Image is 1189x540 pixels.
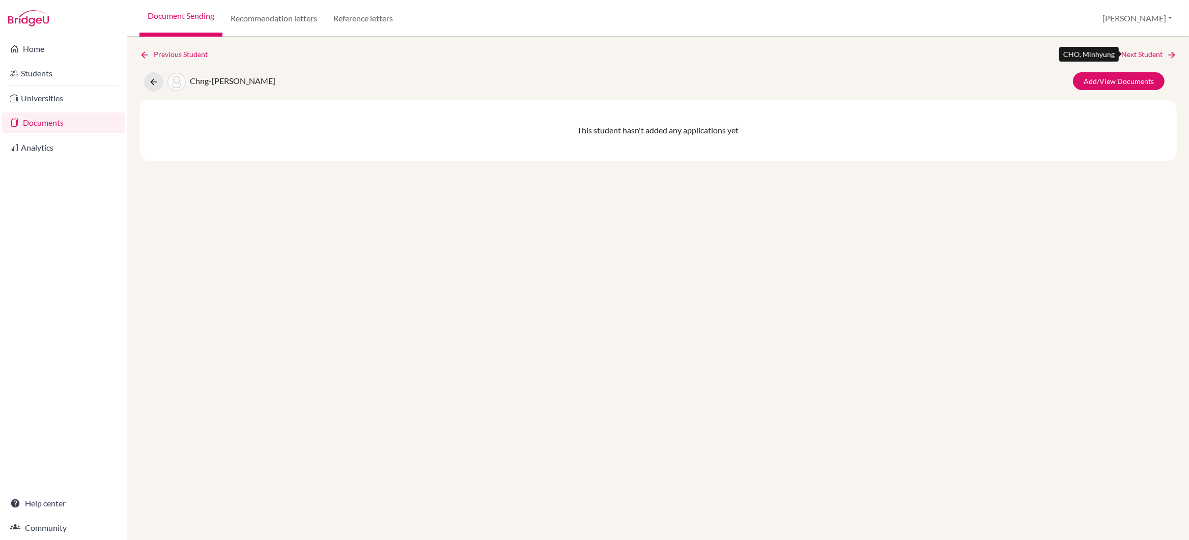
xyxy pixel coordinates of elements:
[2,88,125,108] a: Universities
[2,137,125,158] a: Analytics
[2,39,125,59] a: Home
[1059,47,1119,62] div: CHO, Minhyung
[139,49,216,60] a: Previous Student
[2,63,125,83] a: Students
[2,112,125,133] a: Documents
[8,10,49,26] img: Bridge-U
[1073,72,1165,90] a: Add/View Documents
[190,76,275,86] span: Chng-[PERSON_NAME]
[2,518,125,538] a: Community
[1121,49,1177,60] a: Next Student
[1098,9,1177,28] button: [PERSON_NAME]
[2,493,125,514] a: Help center
[139,100,1177,161] div: This student hasn't added any applications yet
